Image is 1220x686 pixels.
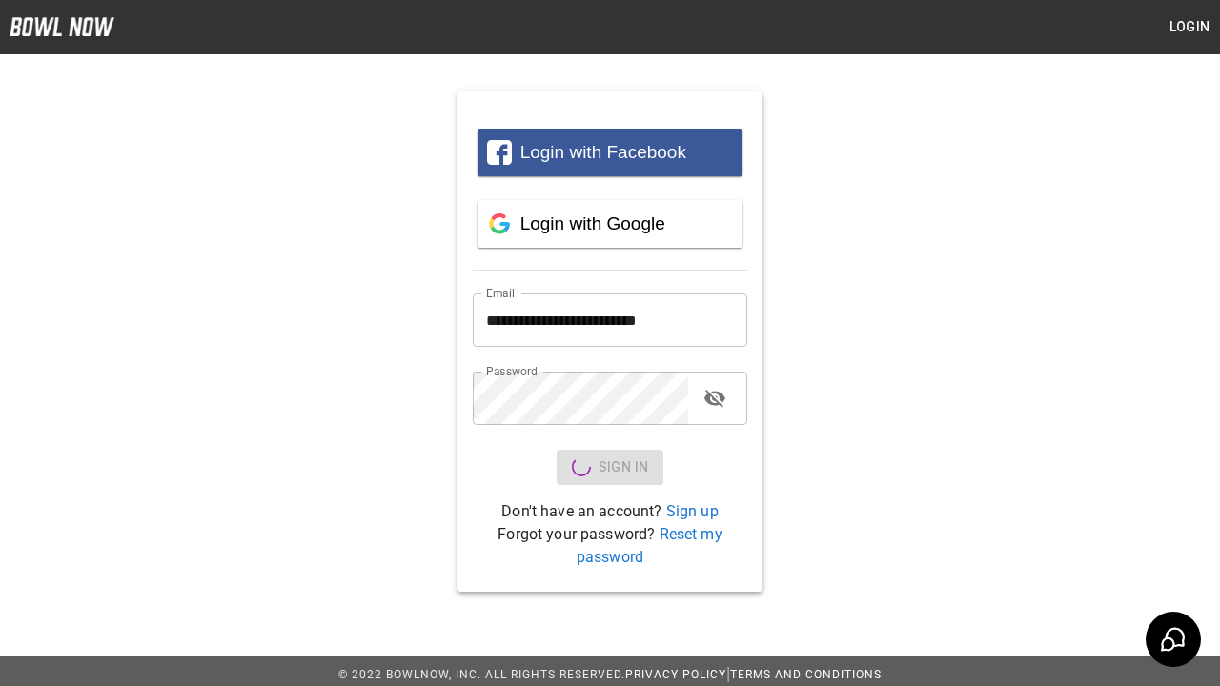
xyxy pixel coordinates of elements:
[577,525,722,566] a: Reset my password
[478,129,742,176] button: Login with Facebook
[520,142,686,162] span: Login with Facebook
[338,668,625,681] span: © 2022 BowlNow, Inc. All Rights Reserved.
[625,668,726,681] a: Privacy Policy
[473,523,747,569] p: Forgot your password?
[473,500,747,523] p: Don't have an account?
[730,668,882,681] a: Terms and Conditions
[478,200,742,248] button: Login with Google
[10,17,114,36] img: logo
[696,379,734,417] button: toggle password visibility
[1159,10,1220,45] button: Login
[666,502,719,520] a: Sign up
[520,213,665,233] span: Login with Google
